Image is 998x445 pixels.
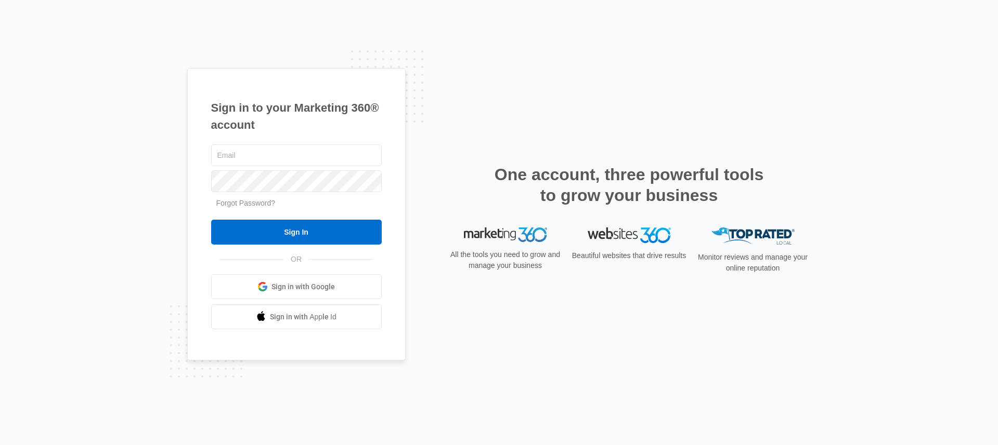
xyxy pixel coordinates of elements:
[588,227,671,242] img: Websites 360
[711,227,795,245] img: Top Rated Local
[491,164,767,206] h2: One account, three powerful tools to grow your business
[271,281,335,292] span: Sign in with Google
[270,312,336,322] span: Sign in with Apple Id
[571,250,688,261] p: Beautiful websites that drive results
[211,144,382,166] input: Email
[216,199,276,207] a: Forgot Password?
[211,99,382,133] h1: Sign in to your Marketing 360® account
[695,252,811,274] p: Monitor reviews and manage your online reputation
[464,227,547,242] img: Marketing 360
[211,304,382,329] a: Sign in with Apple Id
[211,274,382,299] a: Sign in with Google
[447,249,564,271] p: All the tools you need to grow and manage your business
[283,254,309,265] span: OR
[211,220,382,245] input: Sign In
